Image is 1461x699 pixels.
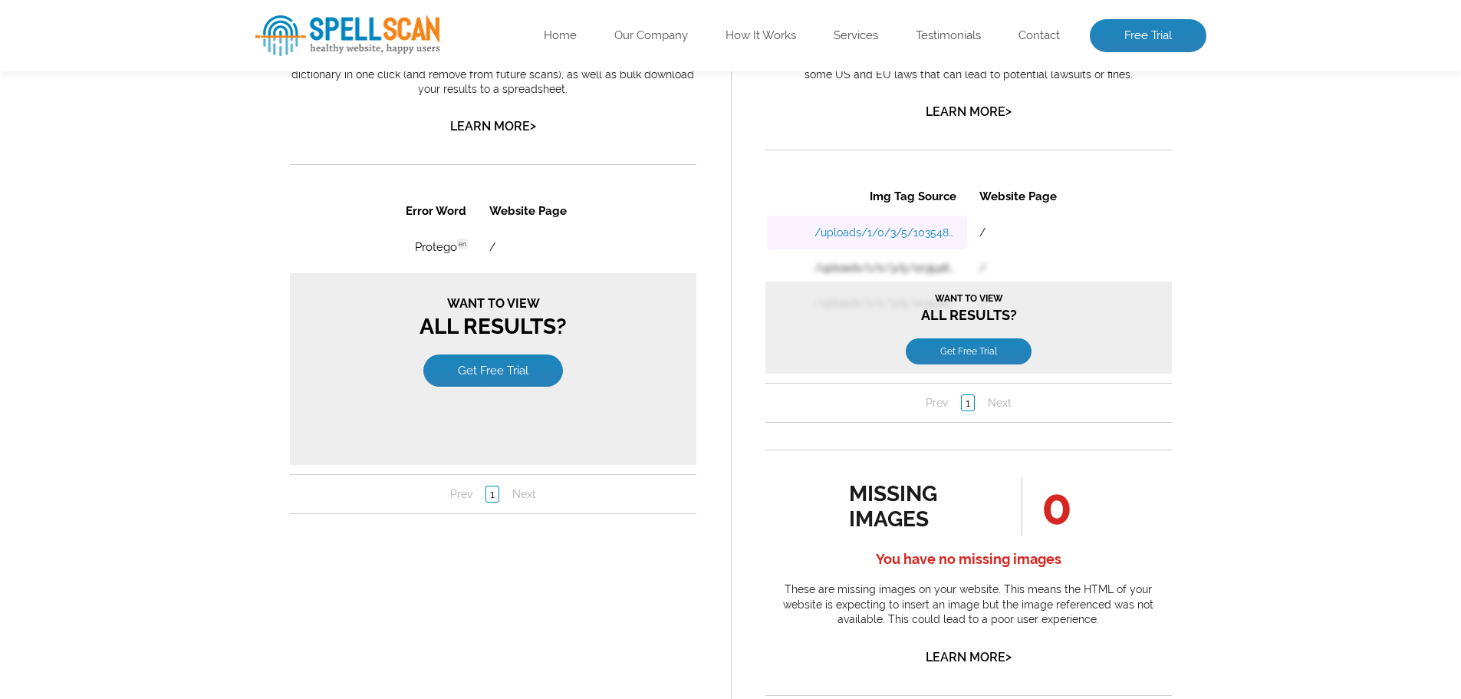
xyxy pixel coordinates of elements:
a: / [214,49,220,61]
span: en [167,47,178,58]
th: Website Page [203,2,324,37]
a: 1 [196,217,209,234]
span: > [1005,646,1012,668]
span: Want to view [8,116,399,127]
a: Learn More> [926,650,1012,664]
th: Error Word [40,2,187,37]
h3: All Results? [8,116,399,146]
span: 0 [1022,477,1072,536]
h3: All Results? [8,104,399,147]
a: Our Company [614,28,688,44]
a: 1 [196,294,209,311]
th: Website Page [189,2,367,37]
a: Learn More> [450,119,536,134]
a: Services [834,28,878,44]
a: Get Free Trial [140,161,266,187]
p: These are missing images on your website. This means the HTML of your website is expecting to ins... [765,582,1172,628]
span: > [1005,101,1012,122]
a: / [199,49,206,61]
a: /uploads/1/0/3/5/103548134/about-us.png [49,49,191,61]
h4: You have no missing images [765,547,1172,572]
a: Home [544,28,577,44]
img: spellScan [255,15,439,56]
div: missing images [849,481,988,532]
a: Testimonials [916,28,981,44]
span: Want to view [8,104,399,119]
a: Learn More> [926,104,1012,119]
td: Protego [40,38,187,72]
a: Get Free Trial [133,163,273,195]
a: Free Trial [1090,19,1206,53]
a: How It Works [726,28,796,44]
span: > [530,115,536,137]
a: Contact [1018,28,1060,44]
th: Img Tag Source [2,2,202,37]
